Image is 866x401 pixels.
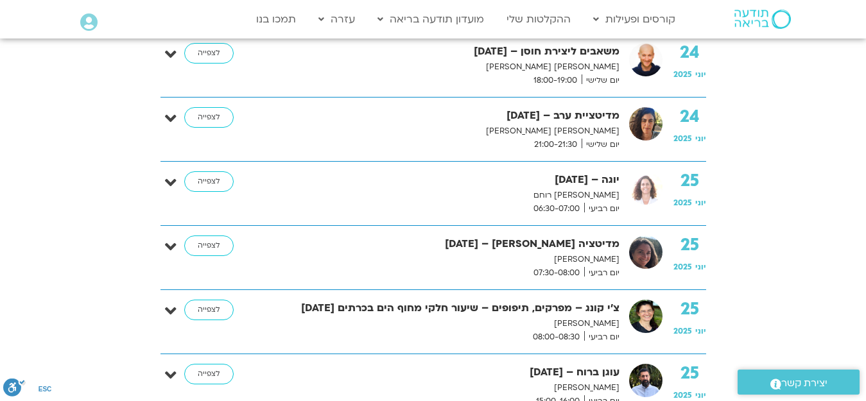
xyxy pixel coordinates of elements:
span: 2025 [673,69,692,80]
span: 08:00-08:30 [528,330,584,344]
span: 2025 [673,326,692,336]
span: 2025 [673,198,692,208]
span: יום רביעי [584,202,619,216]
strong: מדיטציית ערב – [DATE] [282,107,619,124]
span: 2025 [673,390,692,400]
strong: 25 [673,235,706,255]
span: 21:00-21:30 [530,138,582,151]
span: 07:30-08:00 [529,266,584,280]
strong: צ’י קונג – מפרקים, תיפופים – שיעור חלקי מחוף הים בכרתים [DATE] [282,300,619,317]
a: מועדון תודעה בריאה [371,7,490,31]
a: קורסים ופעילות [587,7,682,31]
span: 2025 [673,262,692,272]
p: [PERSON_NAME] [282,317,619,330]
span: יוני [695,198,706,208]
span: יוני [695,390,706,400]
a: יצירת קשר [738,370,860,395]
a: תמכו בנו [250,7,302,31]
strong: יוגה – [DATE] [282,171,619,189]
a: לצפייה [184,107,234,128]
strong: משאבים ליצירת חוסן – [DATE] [282,43,619,60]
span: יום שלישי [582,74,619,87]
span: 06:30-07:00 [529,202,584,216]
span: יוני [695,326,706,336]
a: לצפייה [184,235,234,256]
span: יום שלישי [582,138,619,151]
span: יוני [695,262,706,272]
span: יום רביעי [584,330,619,344]
p: [PERSON_NAME] רוחם [282,189,619,202]
img: תודעה בריאה [734,10,791,29]
strong: 25 [673,171,706,191]
a: לצפייה [184,364,234,384]
strong: 24 [673,43,706,62]
span: יוני [695,133,706,144]
p: [PERSON_NAME] [PERSON_NAME] [282,124,619,138]
a: עזרה [312,7,361,31]
span: יצירת קשר [781,375,827,392]
span: יום רביעי [584,266,619,280]
span: יוני [695,69,706,80]
a: לצפייה [184,43,234,64]
strong: 25 [673,364,706,383]
strong: עוגן ברוח – [DATE] [282,364,619,381]
p: [PERSON_NAME] [PERSON_NAME] [282,60,619,74]
span: 18:00-19:00 [529,74,582,87]
strong: 25 [673,300,706,319]
a: לצפייה [184,300,234,320]
span: 2025 [673,133,692,144]
a: ההקלטות שלי [500,7,577,31]
a: לצפייה [184,171,234,192]
strong: 24 [673,107,706,126]
strong: מדיטציה [PERSON_NAME] – [DATE] [282,235,619,253]
p: [PERSON_NAME] [282,381,619,395]
p: [PERSON_NAME] [282,253,619,266]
